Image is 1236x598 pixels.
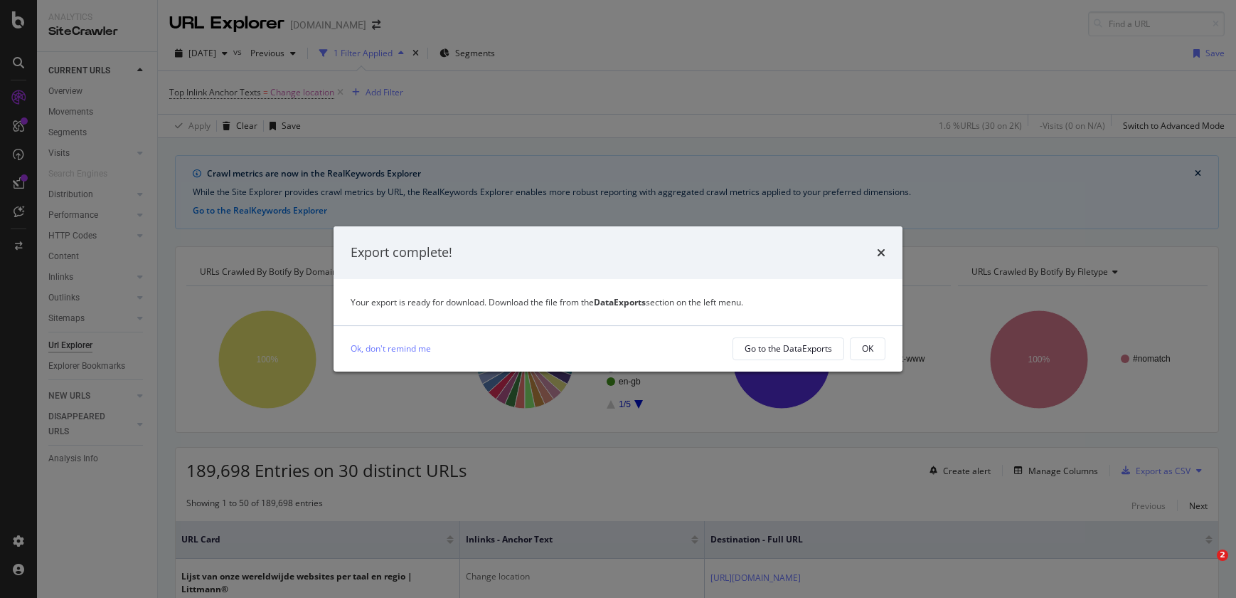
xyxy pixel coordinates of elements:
[1217,550,1228,561] span: 2
[594,296,743,308] span: section on the left menu.
[1188,550,1222,584] iframe: Intercom live chat
[877,243,885,262] div: times
[850,337,885,360] button: OK
[732,337,844,360] button: Go to the DataExports
[594,296,646,308] strong: DataExports
[862,342,873,355] div: OK
[745,342,832,355] div: Go to the DataExports
[334,226,902,372] div: modal
[351,243,452,262] div: Export complete!
[351,341,431,356] a: Ok, don't remind me
[351,296,885,308] div: Your export is ready for download. Download the file from the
